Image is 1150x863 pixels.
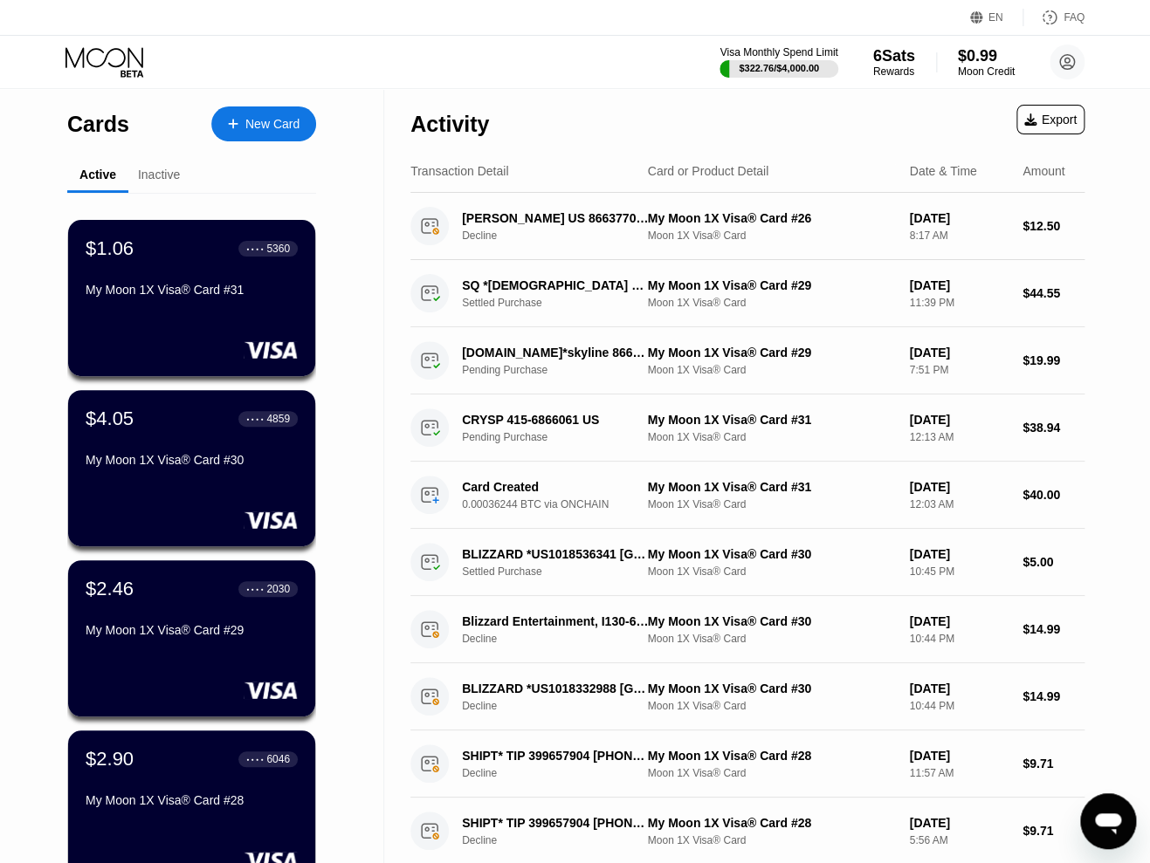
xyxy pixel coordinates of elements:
div: [PERSON_NAME] US 8663770294 US [462,211,649,225]
div: SQ *[DEMOGRAPHIC_DATA] GROWN [DOMAIN_NAME] USSettled PurchaseMy Moon 1X Visa® Card #29Moon 1X Vis... [410,260,1085,327]
div: 2030 [266,583,290,595]
div: Visa Monthly Spend Limit$322.76/$4,000.00 [720,46,837,78]
div: 4859 [266,413,290,425]
div: Decline [462,229,663,242]
div: $9.71 [1023,824,1085,838]
div: [DATE] [909,278,1009,292]
div: [DATE] [909,413,1009,427]
div: $2.90 [86,748,134,771]
iframe: Button to launch messaging window, conversation in progress [1080,793,1136,849]
div: $2.46 [86,578,134,600]
div: 12:13 AM [909,431,1009,443]
div: Moon 1X Visa® Card [648,297,896,309]
div: Settled Purchase [462,297,663,309]
div: ● ● ● ● [246,757,264,762]
div: My Moon 1X Visa® Card #28 [648,749,896,763]
div: 11:39 PM [909,297,1009,309]
div: $9.71 [1023,757,1085,771]
div: Moon 1X Visa® Card [648,565,896,578]
div: 12:03 AM [909,498,1009,510]
div: $14.99 [1023,622,1085,636]
div: 8:17 AM [909,229,1009,242]
div: [DATE] [909,816,1009,830]
div: Moon 1X Visa® Card [648,700,896,712]
div: $40.00 [1023,488,1085,502]
div: SHIPT* TIP 399657904 [PHONE_NUMBER] US [462,749,649,763]
div: Card or Product Detail [648,164,769,178]
div: Moon 1X Visa® Card [648,633,896,645]
div: CRYSP 415-6866061 US [462,413,649,427]
div: Decline [462,633,663,645]
div: $1.06 [86,237,134,260]
div: $44.55 [1023,286,1085,300]
div: [DATE] [909,547,1009,561]
div: My Moon 1X Visa® Card #26 [648,211,896,225]
div: [DATE] [909,614,1009,628]
div: Decline [462,767,663,779]
div: Amount [1023,164,1064,178]
div: Moon 1X Visa® Card [648,834,896,846]
div: Active [79,168,116,182]
div: $19.99 [1023,353,1085,367]
div: 10:44 PM [909,633,1009,645]
div: ● ● ● ● [246,246,264,251]
div: Moon 1X Visa® Card [648,364,896,376]
div: Cards [67,112,129,137]
div: $0.99Moon Credit [958,47,1015,78]
div: [DATE] [909,480,1009,494]
div: Decline [462,700,663,712]
div: 5:56 AM [909,834,1009,846]
div: New Card [211,106,316,141]
div: My Moon 1X Visa® Card #29 [648,278,896,292]
div: $322.76 / $4,000.00 [739,63,819,73]
div: Date & Time [909,164,976,178]
div: [DATE] [909,346,1009,360]
div: FAQ [1064,11,1085,24]
div: My Moon 1X Visa® Card #29 [86,623,298,637]
div: Pending Purchase [462,364,663,376]
div: $12.50 [1023,219,1085,233]
div: Moon 1X Visa® Card [648,229,896,242]
div: Moon 1X Visa® Card [648,498,896,510]
div: My Moon 1X Visa® Card #30 [86,453,298,467]
div: Blizzard Entertainment, I130-6790990 US [462,614,649,628]
div: BLIZZARD *US1018536341 [GEOGRAPHIC_DATA] [GEOGRAPHIC_DATA] [462,547,649,561]
div: My Moon 1X Visa® Card #28 [86,793,298,807]
div: Rewards [873,65,915,78]
div: $38.94 [1023,421,1085,435]
div: [DATE] [909,681,1009,695]
div: New Card [245,117,300,132]
div: Card Created [462,480,649,494]
div: $0.99 [958,47,1015,65]
div: [PERSON_NAME] US 8663770294 USDeclineMy Moon 1X Visa® Card #26Moon 1X Visa® Card[DATE]8:17 AM$12.50 [410,193,1085,260]
div: [DATE] [909,749,1009,763]
div: ● ● ● ● [246,416,264,421]
div: FAQ [1023,9,1085,26]
div: BLIZZARD *US1018332988 [GEOGRAPHIC_DATA] [GEOGRAPHIC_DATA] [462,681,649,695]
div: SHIPT* TIP 399657904 [PHONE_NUMBER] USDeclineMy Moon 1X Visa® Card #28Moon 1X Visa® Card[DATE]11:... [410,730,1085,798]
div: 10:44 PM [909,700,1009,712]
div: Moon 1X Visa® Card [648,431,896,443]
div: $4.05 [86,408,134,430]
div: SQ *[DEMOGRAPHIC_DATA] GROWN [DOMAIN_NAME] US [462,278,649,292]
div: My Moon 1X Visa® Card #29 [648,346,896,360]
div: Visa Monthly Spend Limit [720,46,837,58]
div: My Moon 1X Visa® Card #28 [648,816,896,830]
div: Export [1016,105,1085,134]
div: My Moon 1X Visa® Card #30 [648,547,896,561]
div: [DOMAIN_NAME]*skyline 8664504000 US [462,346,649,360]
div: 6SatsRewards [873,47,915,78]
div: Transaction Detail [410,164,508,178]
div: 5360 [266,243,290,255]
div: Inactive [138,168,180,182]
div: EN [988,11,1003,24]
div: Decline [462,834,663,846]
div: BLIZZARD *US1018332988 [GEOGRAPHIC_DATA] [GEOGRAPHIC_DATA]DeclineMy Moon 1X Visa® Card #30Moon 1X... [410,663,1085,730]
div: 10:45 PM [909,565,1009,578]
div: Moon 1X Visa® Card [648,767,896,779]
div: $1.06● ● ● ●5360My Moon 1X Visa® Card #31 [68,220,315,376]
div: 11:57 AM [909,767,1009,779]
div: My Moon 1X Visa® Card #30 [648,681,896,695]
div: $2.46● ● ● ●2030My Moon 1X Visa® Card #29 [68,560,315,716]
div: ● ● ● ● [246,586,264,592]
